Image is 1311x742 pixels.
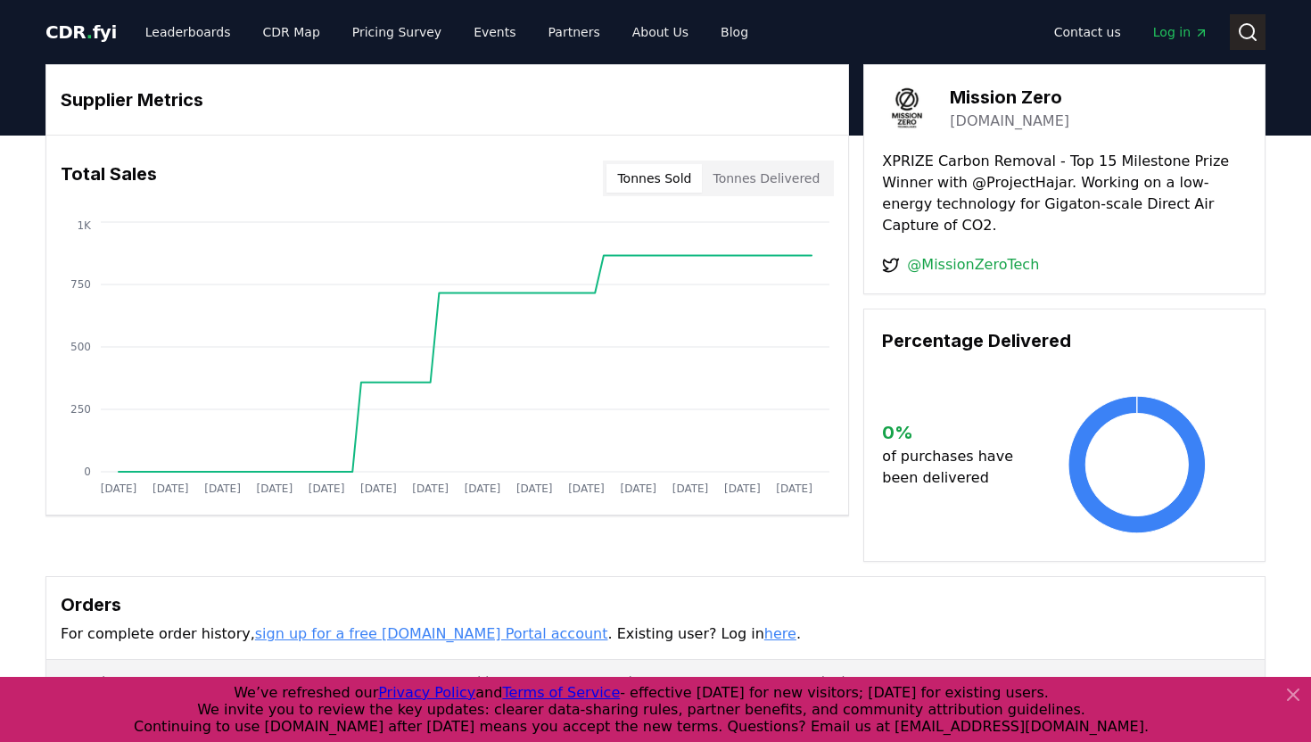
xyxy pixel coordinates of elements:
[702,164,830,193] button: Tonnes Delivered
[1040,16,1223,48] nav: Main
[706,16,763,48] a: Blog
[153,482,189,495] tspan: [DATE]
[907,254,1039,276] a: @MissionZeroTech
[784,672,1250,690] p: Method
[101,482,137,495] tspan: [DATE]
[516,482,553,495] tspan: [DATE]
[45,21,117,43] span: CDR fyi
[61,623,1250,645] p: For complete order history, . Existing user? Log in .
[568,482,605,495] tspan: [DATE]
[61,591,1250,618] h3: Orders
[620,482,656,495] tspan: [DATE]
[882,83,932,133] img: Mission Zero-logo
[882,327,1247,354] h3: Percentage Delivered
[257,482,293,495] tspan: [DATE]
[131,16,763,48] nav: Main
[70,341,91,353] tspan: 500
[950,84,1069,111] h3: Mission Zero
[61,664,172,699] button: Purchaser
[360,482,397,495] tspan: [DATE]
[950,111,1069,132] a: [DOMAIN_NAME]
[87,21,93,43] span: .
[672,482,709,495] tspan: [DATE]
[70,278,91,291] tspan: 750
[459,16,530,48] a: Events
[1153,23,1208,41] span: Log in
[882,419,1027,446] h3: 0 %
[595,664,714,699] button: Order Date
[465,482,501,495] tspan: [DATE]
[882,446,1027,489] p: of purchases have been delivered
[534,16,614,48] a: Partners
[412,482,449,495] tspan: [DATE]
[776,482,812,495] tspan: [DATE]
[606,164,702,193] button: Tonnes Sold
[882,151,1247,236] p: XPRIZE Carbon Removal - Top 15 Milestone Prize Winner with @ProjectHajar. Working on a low-energy...
[77,219,92,232] tspan: 1K
[400,664,524,699] button: Tonnes Sold
[204,482,241,495] tspan: [DATE]
[255,625,608,642] a: sign up for a free [DOMAIN_NAME] Portal account
[764,625,796,642] a: here
[338,16,456,48] a: Pricing Survey
[309,482,345,495] tspan: [DATE]
[249,16,334,48] a: CDR Map
[61,161,157,196] h3: Total Sales
[618,16,703,48] a: About Us
[61,87,834,113] h3: Supplier Metrics
[1139,16,1223,48] a: Log in
[131,16,245,48] a: Leaderboards
[70,403,91,416] tspan: 250
[45,20,117,45] a: CDR.fyi
[258,672,372,690] p: Status
[1040,16,1135,48] a: Contact us
[84,466,91,478] tspan: 0
[724,482,761,495] tspan: [DATE]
